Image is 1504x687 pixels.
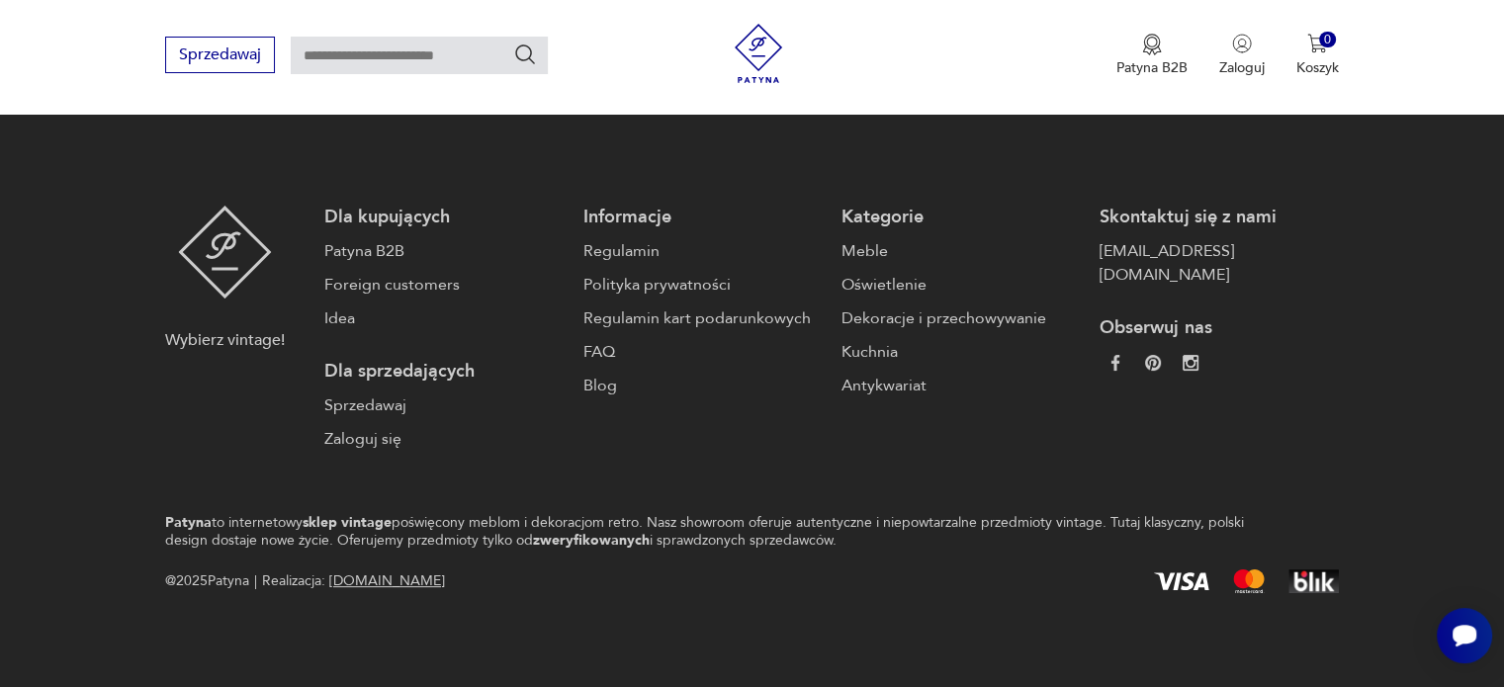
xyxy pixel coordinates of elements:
[583,239,822,263] a: Regulamin
[583,206,822,229] p: Informacje
[729,24,788,83] img: Patyna - sklep z meblami i dekoracjami vintage
[165,37,275,73] button: Sprzedawaj
[1100,206,1338,229] p: Skontaktuj się z nami
[324,360,563,384] p: Dla sprzedających
[1116,34,1188,77] a: Ikona medaluPatyna B2B
[1233,569,1265,593] img: Mastercard
[329,571,445,590] a: [DOMAIN_NAME]
[1219,58,1265,77] p: Zaloguj
[841,206,1080,229] p: Kategorie
[583,273,822,297] a: Polityka prywatności
[583,374,822,397] a: Blog
[1100,316,1338,340] p: Obserwuj nas
[178,206,272,299] img: Patyna - sklep z meblami i dekoracjami vintage
[1296,58,1339,77] p: Koszyk
[1183,355,1198,371] img: c2fd9cf7f39615d9d6839a72ae8e59e5.webp
[254,569,257,593] div: |
[841,239,1080,263] a: Meble
[324,306,563,330] a: Idea
[1232,34,1252,53] img: Ikonka użytkownika
[1107,355,1123,371] img: da9060093f698e4c3cedc1453eec5031.webp
[262,569,445,593] span: Realizacja:
[1219,34,1265,77] button: Zaloguj
[841,306,1080,330] a: Dekoracje i przechowywanie
[165,569,249,593] span: @ 2025 Patyna
[324,427,563,451] a: Zaloguj się
[165,328,285,352] p: Wybierz vintage!
[1288,569,1339,593] img: BLIK
[1296,34,1339,77] button: 0Koszyk
[165,514,1269,550] p: to internetowy poświęcony meblom i dekoracjom retro. Nasz showroom oferuje autentyczne i niepowta...
[324,239,563,263] a: Patyna B2B
[165,49,275,63] a: Sprzedawaj
[1307,34,1327,53] img: Ikona koszyka
[1437,608,1492,663] iframe: Smartsupp widget button
[533,531,650,550] strong: zweryfikowanych
[513,43,537,66] button: Szukaj
[324,393,563,417] a: Sprzedawaj
[324,206,563,229] p: Dla kupujących
[303,513,392,532] strong: sklep vintage
[1319,32,1336,48] div: 0
[165,513,212,532] strong: Patyna
[324,273,563,297] a: Foreign customers
[583,340,822,364] a: FAQ
[841,374,1080,397] a: Antykwariat
[841,340,1080,364] a: Kuchnia
[1142,34,1162,55] img: Ikona medalu
[1100,239,1338,287] a: [EMAIL_ADDRESS][DOMAIN_NAME]
[583,306,822,330] a: Regulamin kart podarunkowych
[1154,572,1209,590] img: Visa
[1145,355,1161,371] img: 37d27d81a828e637adc9f9cb2e3d3a8a.webp
[1116,34,1188,77] button: Patyna B2B
[841,273,1080,297] a: Oświetlenie
[1116,58,1188,77] p: Patyna B2B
